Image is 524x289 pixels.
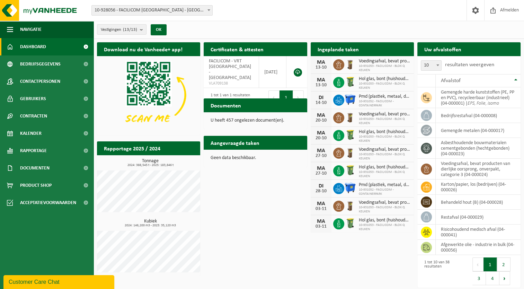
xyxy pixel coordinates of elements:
[436,159,521,179] td: voedingsafval, bevat producten van dierlijke oorsprong, onverpakt, categorie 3 (04-000024)
[314,118,328,123] div: 20-10
[344,182,356,194] img: WB-1100-HPE-BE-01
[101,25,137,35] span: Vestigingen
[344,111,356,123] img: WB-0140-HPE-BN-01
[20,55,61,73] span: Bedrijfsgegevens
[344,94,356,105] img: WB-1100-HPE-BE-01
[421,257,465,286] div: 1 tot 10 van 38 resultaten
[314,130,328,136] div: MA
[20,38,46,55] span: Dashboard
[436,195,521,210] td: behandeld hout (B) (04-000028)
[97,141,167,155] h2: Rapportage 2025 / 2024
[207,90,250,105] div: 1 tot 1 van 1 resultaten
[314,77,328,83] div: MA
[359,117,410,125] span: 10-931053 - FACILICOM - BLOK Q KEUKEN
[311,42,366,56] h2: Ingeplande taken
[314,60,328,65] div: MA
[359,135,410,143] span: 10-931053 - FACILICOM - BLOK Q KEUKEN
[359,82,410,90] span: 10-931053 - FACILICOM - BLOK Q KEUKEN
[436,240,521,255] td: afgewerkte olie - industrie in bulk (04-000056)
[359,76,410,82] span: Hol glas, bont (huishoudelijk)
[421,60,442,71] span: 10
[359,205,410,214] span: 10-931053 - FACILICOM - BLOK Q KEUKEN
[204,136,266,149] h2: Aangevraagde taken
[499,271,510,285] button: Next
[314,219,328,224] div: MA
[359,200,410,205] span: Voedingsafval, bevat producten van dierlijke oorsprong, onverpakt, categorie 3
[20,142,47,159] span: Rapportage
[359,94,410,99] span: Pmd (plastiek, metaal, drankkartons) (bedrijven)
[314,189,328,194] div: 28-10
[314,65,328,70] div: 13-10
[445,62,494,68] label: resultaten weergeven
[314,171,328,176] div: 27-10
[20,159,50,177] span: Documenten
[359,129,410,135] span: Hol glas, bont (huishoudelijk)
[441,78,461,84] span: Afvalstof
[436,179,521,195] td: karton/papier, los (bedrijven) (04-000026)
[97,42,189,56] h2: Download nu de Vanheede+ app!
[209,59,251,80] span: FACILICOM - VRT [GEOGRAPHIC_DATA] - [GEOGRAPHIC_DATA]
[259,56,286,88] td: [DATE]
[344,76,356,88] img: WB-0240-HPE-GN-50
[3,274,116,289] iframe: chat widget
[20,90,46,107] span: Gebruikers
[293,90,304,104] button: Next
[436,225,521,240] td: risicohoudend medisch afval (04-000041)
[314,183,328,189] div: DI
[204,98,248,112] h2: Documenten
[344,129,356,141] img: WB-0240-HPE-GN-50
[359,152,410,161] span: 10-931053 - FACILICOM - BLOK Q KEUKEN
[344,164,356,176] img: WB-0240-HPE-GN-50
[486,271,499,285] button: 4
[314,100,328,105] div: 14-10
[204,42,270,56] h2: Certificaten & attesten
[97,24,146,35] button: Vestigingen(13/13)
[359,218,410,223] span: Hol glas, bont (huishoudelijk)
[344,217,356,229] img: WB-0240-HPE-GN-50
[97,56,200,134] img: Download de VHEPlus App
[314,201,328,207] div: MA
[436,87,521,108] td: gemengde harde kunststoffen (PE, PP en PVC), recycleerbaar (industrieel) (04-000001) |
[314,113,328,118] div: MA
[149,155,199,169] a: Bekijk rapportage
[359,59,410,64] span: Voedingsafval, bevat producten van dierlijke oorsprong, onverpakt, categorie 3
[314,224,328,229] div: 03-11
[123,27,137,32] count: (13/13)
[100,224,200,227] span: 2024: 146,200 m3 - 2025: 35,120 m3
[359,64,410,72] span: 10-931053 - FACILICOM - BLOK Q KEUKEN
[211,118,300,123] p: U heeft 457 ongelezen document(en).
[472,271,486,285] button: 3
[468,101,499,106] i: EPS, Folie, isomo
[344,200,356,211] img: WB-0140-HPE-BN-01
[314,136,328,141] div: 20-10
[314,154,328,158] div: 27-10
[359,223,410,231] span: 10-931053 - FACILICOM - BLOK Q KEUKEN
[421,61,441,70] span: 10
[211,156,300,160] p: Geen data beschikbaar.
[497,257,510,271] button: 2
[344,147,356,158] img: WB-0140-HPE-BN-01
[20,73,60,90] span: Contactpersonen
[417,42,468,56] h2: Uw afvalstoffen
[314,207,328,211] div: 03-11
[436,138,521,159] td: asbesthoudende bouwmaterialen cementgebonden (hechtgebonden) (04-000023)
[268,90,279,104] button: Previous
[359,170,410,178] span: 10-931053 - FACILICOM - BLOK Q KEUKEN
[20,194,76,211] span: Acceptatievoorwaarden
[344,58,356,70] img: WB-0140-HPE-BN-01
[472,257,483,271] button: Previous
[20,107,47,125] span: Contracten
[359,99,410,108] span: 10-931052 - FACILICOM - CONTAINERPARK
[100,164,200,167] span: 2024: 388,545 t - 2025: 183,846 t
[359,112,410,117] span: Voedingsafval, bevat producten van dierlijke oorsprong, onverpakt, categorie 3
[436,108,521,123] td: bedrijfsrestafval (04-000008)
[314,166,328,171] div: MA
[359,188,410,196] span: 10-931052 - FACILICOM - CONTAINERPARK
[359,182,410,188] span: Pmd (plastiek, metaal, drankkartons) (bedrijven)
[359,147,410,152] span: Voedingsafval, bevat producten van dierlijke oorsprong, onverpakt, categorie 3
[209,81,254,86] span: VLA709138
[20,21,42,38] span: Navigatie
[91,5,213,16] span: 10-928056 - FACILICOM NV - ANTWERPEN
[359,165,410,170] span: Hol glas, bont (huishoudelijk)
